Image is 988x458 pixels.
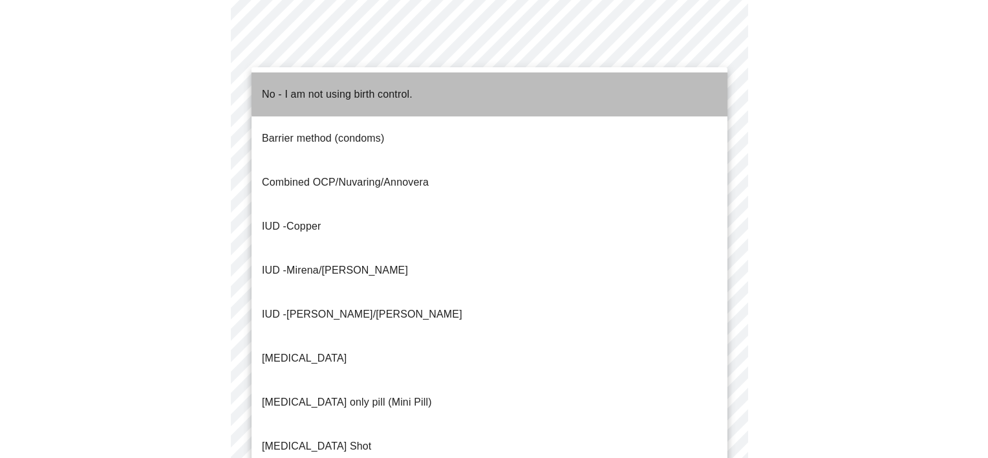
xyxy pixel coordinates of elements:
[262,87,413,102] p: No - I am not using birth control.
[262,307,462,322] p: [PERSON_NAME]/[PERSON_NAME]
[262,219,321,234] p: Copper
[262,131,384,146] p: Barrier method (condoms)
[286,265,408,276] span: Mirena/[PERSON_NAME]
[262,395,432,410] p: [MEDICAL_DATA] only pill (Mini Pill)
[262,309,286,320] span: IUD -
[262,439,371,454] p: [MEDICAL_DATA] Shot
[262,263,408,278] p: IUD -
[262,221,286,232] span: IUD -
[262,351,347,366] p: [MEDICAL_DATA]
[262,175,429,190] p: Combined OCP/Nuvaring/Annovera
